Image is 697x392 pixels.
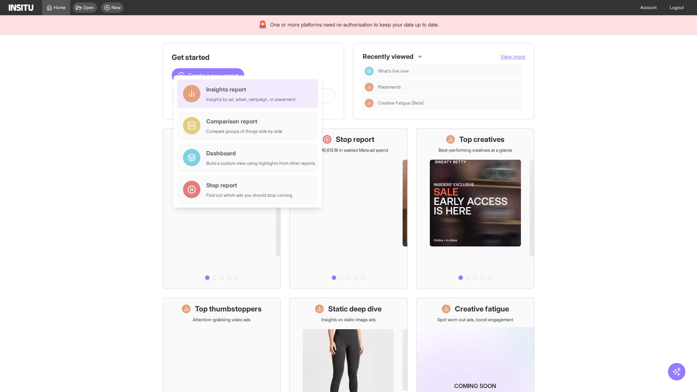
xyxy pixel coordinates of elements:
[206,128,282,134] div: Compare groups of things side by side
[83,5,94,11] span: Open
[195,304,262,314] h1: Top thumbstoppers
[378,100,424,106] span: Creative Fatigue [Beta]
[378,68,519,74] span: What's live now
[501,53,525,60] button: View more
[54,5,66,11] span: Home
[328,304,382,314] h1: Static deep dive
[270,21,439,28] span: One or more platforms need re-authorisation to keep your data up to date.
[365,83,374,91] div: Insights
[172,68,244,83] button: Create a new report
[365,99,374,107] div: Insights
[416,128,534,289] a: Top creativesBest-performing creatives at a glance
[206,97,295,102] div: Insights by ad, adset, campaign, or placement
[258,20,267,30] div: 🚨
[193,317,250,323] p: Attention-grabbing video ads
[206,160,315,166] div: Build a custom view using highlights from other reports
[206,117,282,126] div: Comparison report
[378,100,519,106] span: Creative Fatigue [Beta]
[378,68,409,74] span: What's live now
[439,147,512,153] p: Best-performing creatives at a glance
[289,128,407,289] a: Stop reportSave £16,613.18 in wasted Meta ad spend
[321,317,376,323] p: Insights on static image ads
[206,192,292,198] div: Find out which ads you should stop running
[163,128,281,289] a: What's live nowSee all active ads instantly
[309,147,388,153] p: Save £16,613.18 in wasted Meta ad spend
[111,5,121,11] span: New
[206,149,315,158] div: Dashboard
[378,84,519,90] span: Placements
[172,52,335,62] h1: Get started
[206,181,292,189] div: Stop report
[459,134,505,144] h1: Top creatives
[378,84,401,90] span: Placements
[336,134,374,144] h1: Stop report
[206,85,295,94] div: Insights report
[365,67,374,75] div: Dashboard
[188,71,239,80] span: Create a new report
[9,4,33,11] img: Logo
